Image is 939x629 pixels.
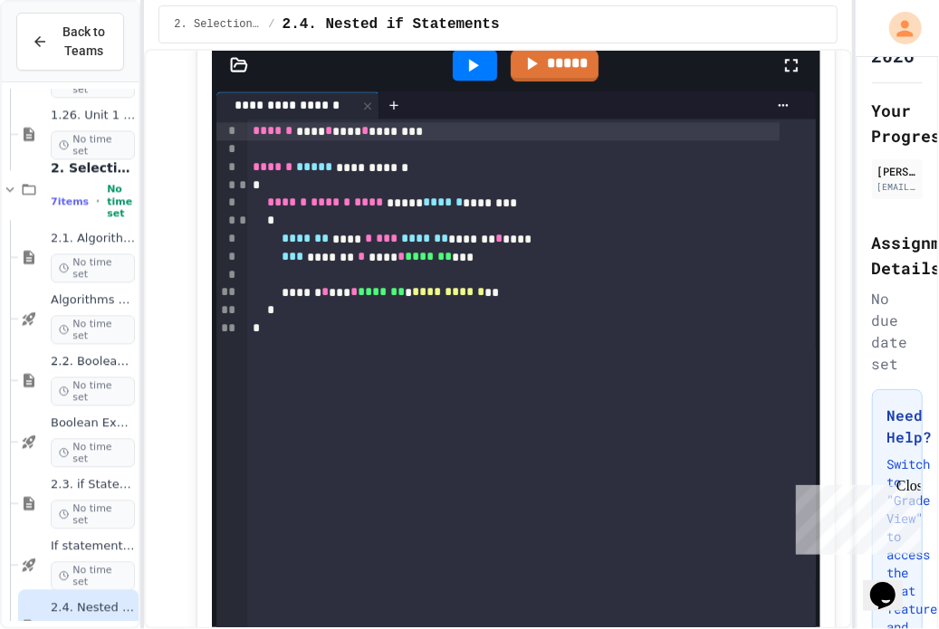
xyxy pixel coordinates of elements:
span: 2. Selection and Iteration [174,17,261,32]
span: No time set [51,438,135,467]
span: 2.2. Boolean Expressions [51,354,135,369]
span: If statements and Control Flow - Quiz [51,538,135,554]
span: No time set [51,253,135,282]
span: / [268,17,274,32]
span: No time set [51,500,135,529]
span: 7 items [51,195,89,207]
span: 2.1. Algorithms with Selection and Repetition [51,231,135,246]
span: No time set [107,183,135,219]
span: Algorithms with Selection and Repetition - Topic 2.1 [51,292,135,308]
span: No time set [51,376,135,405]
span: Back to Teams [59,23,109,61]
div: [EMAIL_ADDRESS][DOMAIN_NAME] [877,180,917,194]
iframe: chat widget [863,557,921,611]
button: Back to Teams [16,13,124,71]
div: Chat with us now!Close [7,7,125,115]
span: No time set [51,315,135,344]
span: • [96,194,100,208]
span: 2.4. Nested if Statements [51,600,135,615]
div: [PERSON_NAME] [877,163,917,179]
span: No time set [51,130,135,159]
span: No time set [51,561,135,590]
iframe: chat widget [789,478,921,555]
span: 2.3. if Statements [51,477,135,492]
h3: Need Help? [887,405,907,448]
div: No due date set [872,288,923,375]
span: 2.4. Nested if Statements [283,14,500,35]
span: 1.26. Unit 1 Free Response Question (FRQ) Practice [51,108,135,123]
div: My Account [870,7,926,49]
span: Boolean Expressions - Quiz [51,415,135,431]
span: 2. Selection and Iteration [51,159,135,176]
h2: Assignment Details [872,230,923,281]
h2: Your Progress [872,98,923,148]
